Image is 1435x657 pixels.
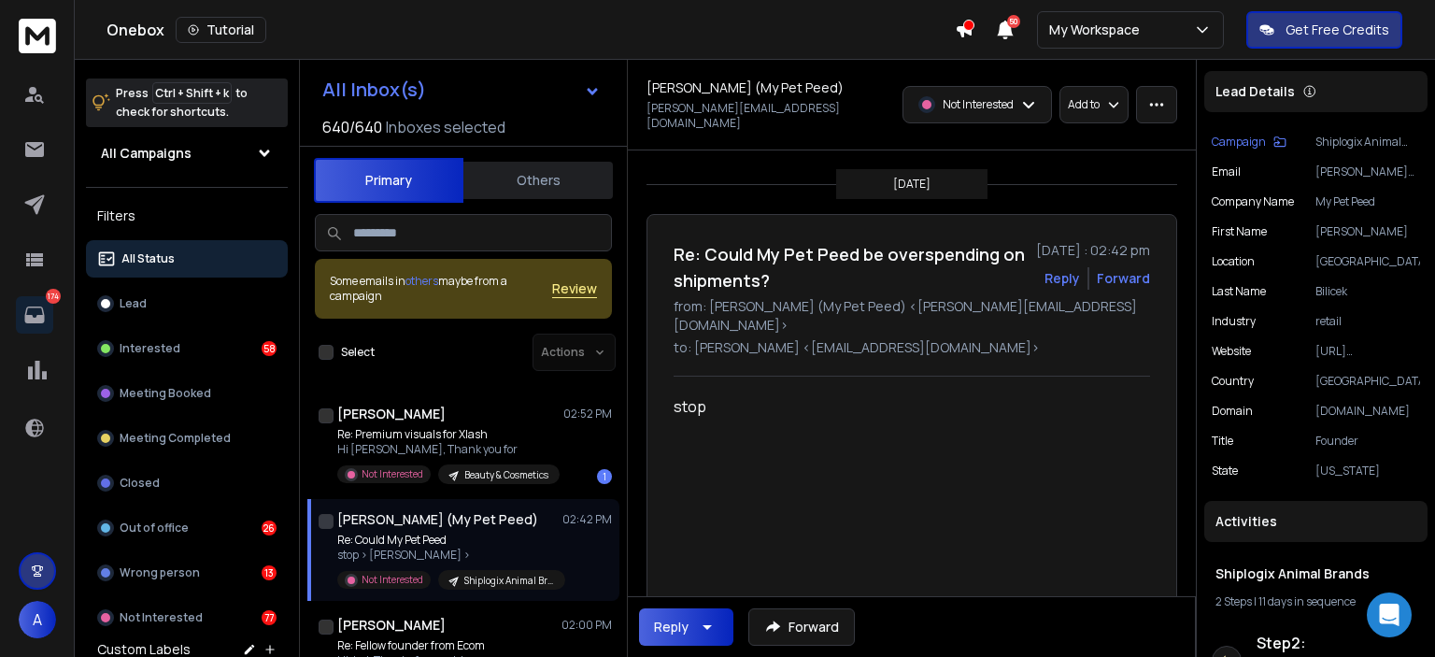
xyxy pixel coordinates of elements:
[1315,224,1420,239] p: [PERSON_NAME]
[120,565,200,580] p: Wrong person
[1315,344,1420,359] p: [URL][DOMAIN_NAME]
[1097,269,1150,288] div: Forward
[1212,194,1294,209] p: Company Name
[1315,314,1420,329] p: retail
[1036,241,1150,260] p: [DATE] : 02:42 pm
[1215,593,1252,609] span: 2 Steps
[16,296,53,334] a: 174
[561,618,612,633] p: 02:00 PM
[1212,254,1255,269] p: location
[262,341,277,356] div: 58
[1315,135,1420,150] p: Shiplogix Animal Brands
[748,608,855,646] button: Forward
[120,476,160,491] p: Closed
[322,116,382,138] span: 640 / 640
[1315,434,1420,449] p: Founder
[1212,135,1266,150] p: Campaign
[86,599,288,636] button: Not Interested77
[597,469,612,484] div: 1
[464,574,554,588] p: Shiplogix Animal Brands
[120,610,203,625] p: Not Interested
[639,608,733,646] button: Reply
[330,274,552,304] div: Some emails in maybe from a campaign
[1258,593,1356,609] span: 11 days in sequence
[307,71,616,108] button: All Inbox(s)
[463,160,613,201] button: Others
[674,338,1150,357] p: to: [PERSON_NAME] <[EMAIL_ADDRESS][DOMAIN_NAME]>
[86,420,288,457] button: Meeting Completed
[86,375,288,412] button: Meeting Booked
[562,512,612,527] p: 02:42 PM
[386,116,505,138] h3: Inboxes selected
[86,554,288,592] button: Wrong person13
[86,285,288,322] button: Lead
[464,468,548,482] p: Beauty & Cosmetics
[120,296,147,311] p: Lead
[1315,464,1420,478] p: [US_STATE]
[337,427,560,442] p: Re: Premium visuals for Xlash
[1212,224,1267,239] p: First Name
[1215,594,1416,609] div: |
[176,17,266,43] button: Tutorial
[1215,564,1416,583] h1: Shiplogix Animal Brands
[337,533,561,548] p: Re: Could My Pet Peed
[120,521,189,536] p: Out of office
[86,464,288,502] button: Closed
[1367,593,1412,637] div: Open Intercom Messenger
[1315,374,1420,389] p: [GEOGRAPHIC_DATA]
[552,279,597,298] button: Review
[120,341,180,356] p: Interested
[86,135,288,172] button: All Campaigns
[1204,501,1428,542] div: Activities
[1049,21,1147,39] p: My Workspace
[1212,464,1238,478] p: State
[1212,314,1256,329] p: industry
[337,638,541,653] p: Re: Fellow founder from Ecom
[121,251,175,266] p: All Status
[674,241,1025,293] h1: Re: Could My Pet Peed be overspending on shipments?
[893,177,931,192] p: [DATE]
[1212,164,1241,179] p: Email
[337,405,446,423] h1: [PERSON_NAME]
[120,386,211,401] p: Meeting Booked
[337,616,446,635] h1: [PERSON_NAME]
[314,158,463,203] button: Primary
[943,97,1014,112] p: Not Interested
[86,203,288,229] h3: Filters
[1315,284,1420,299] p: Bilicek
[1212,284,1266,299] p: Last Name
[120,431,231,446] p: Meeting Completed
[337,548,561,563] p: stop > [PERSON_NAME] >
[646,79,844,97] h1: [PERSON_NAME] (My Pet Peed)
[1212,434,1233,449] p: title
[1212,135,1286,150] button: Campaign
[1286,21,1389,39] p: Get Free Credits
[46,289,61,304] p: 174
[1212,374,1254,389] p: Country
[107,17,955,43] div: Onebox
[362,573,423,587] p: Not Interested
[1044,269,1080,288] button: Reply
[337,510,538,529] h1: [PERSON_NAME] (My Pet Peed)
[1215,82,1295,101] p: Lead Details
[1315,194,1420,209] p: My Pet Peed
[86,330,288,367] button: Interested58
[337,442,560,457] p: Hi [PERSON_NAME], Thank you for
[19,601,56,638] button: A
[152,82,232,104] span: Ctrl + Shift + k
[262,565,277,580] div: 13
[116,84,248,121] p: Press to check for shortcuts.
[563,407,612,421] p: 02:52 PM
[1212,344,1251,359] p: website
[86,509,288,547] button: Out of office26
[1315,164,1420,179] p: [PERSON_NAME][EMAIL_ADDRESS][DOMAIN_NAME]
[86,240,288,278] button: All Status
[1068,97,1100,112] p: Add to
[674,297,1150,335] p: from: [PERSON_NAME] (My Pet Peed) <[PERSON_NAME][EMAIL_ADDRESS][DOMAIN_NAME]>
[646,101,891,131] p: [PERSON_NAME][EMAIL_ADDRESS][DOMAIN_NAME]
[262,610,277,625] div: 77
